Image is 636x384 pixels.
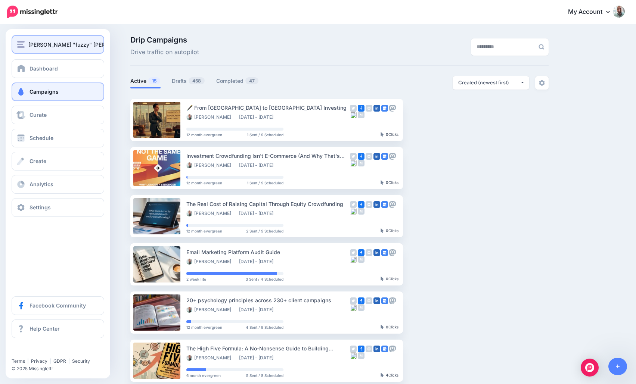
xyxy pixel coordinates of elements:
[30,112,47,118] span: Curate
[381,153,388,160] img: google_business-square.png
[12,129,104,147] a: Schedule
[373,297,380,304] img: linkedin-square.png
[172,77,205,85] a: Drafts458
[186,103,350,112] div: 🖋️ From [GEOGRAPHIC_DATA] to [GEOGRAPHIC_DATA] Investing
[358,112,364,118] img: medium-grey-square.png
[381,105,388,112] img: google_business-square.png
[386,180,388,185] b: 0
[386,228,388,233] b: 0
[381,229,398,233] div: Clicks
[358,352,364,359] img: medium-grey-square.png
[381,181,398,185] div: Clicks
[239,307,277,313] li: [DATE] - [DATE]
[386,325,388,329] b: 0
[53,358,66,364] a: GDPR
[350,105,357,112] img: twitter-grey-square.png
[12,319,104,338] a: Help Center
[366,297,372,304] img: instagram-grey-square.png
[30,181,53,187] span: Analytics
[350,304,357,311] img: bluesky-grey-square.png
[358,201,364,208] img: facebook-square.png
[186,133,222,137] span: 12 month evergreen
[381,277,384,281] img: pointer-grey-darker.png
[130,36,199,44] span: Drip Campaigns
[366,201,372,208] img: instagram-grey-square.png
[30,302,86,309] span: Facebook Community
[186,355,235,361] li: [PERSON_NAME]
[239,259,277,265] li: [DATE] - [DATE]
[30,135,53,141] span: Schedule
[350,297,357,304] img: twitter-grey-square.png
[373,153,380,160] img: linkedin-square.png
[27,358,29,364] span: |
[373,249,380,256] img: linkedin-square.png
[12,175,104,194] a: Analytics
[381,325,398,330] div: Clicks
[373,105,380,112] img: linkedin-square.png
[381,373,384,377] img: pointer-grey-darker.png
[12,106,104,124] a: Curate
[239,114,277,120] li: [DATE] - [DATE]
[186,344,350,353] div: The High Five Formula: A No-Nonsense Guide to Building Profitable Businesses
[130,77,161,85] a: Active15
[186,152,350,160] div: Investment Crowdfunding Isn't E-Commerce (And Why That's Your Superpower)
[539,44,544,50] img: search-grey-6.png
[12,358,25,364] a: Terms
[7,6,58,18] img: Missinglettr
[30,88,59,95] span: Campaigns
[186,374,221,377] span: 6 month evergreen
[358,256,364,263] img: medium-grey-square.png
[12,347,69,355] iframe: Twitter Follow Button
[12,59,104,78] a: Dashboard
[389,153,396,160] img: mastodon-grey-square.png
[389,297,396,304] img: mastodon-grey-square.png
[216,77,259,85] a: Completed47
[186,259,235,265] li: [PERSON_NAME]
[453,76,529,90] button: Created (newest first)
[366,105,372,112] img: instagram-grey-square.png
[130,47,199,57] span: Drive traffic on autopilot
[366,153,372,160] img: instagram-grey-square.png
[381,325,384,329] img: pointer-grey-darker.png
[148,77,160,84] span: 15
[358,346,364,352] img: facebook-square.png
[246,229,283,233] span: 2 Sent / 9 Scheduled
[581,359,599,377] div: Open Intercom Messenger
[561,3,625,21] a: My Account
[186,325,222,329] span: 12 month evergreen
[381,249,388,256] img: google_business-square.png
[386,373,388,377] b: 4
[358,297,364,304] img: facebook-square.png
[186,210,235,216] li: [PERSON_NAME]
[12,296,104,315] a: Facebook Community
[350,352,357,359] img: bluesky-grey-square.png
[50,358,51,364] span: |
[239,355,277,361] li: [DATE] - [DATE]
[350,346,357,352] img: twitter-grey-square.png
[30,325,60,332] span: Help Center
[350,112,357,118] img: bluesky-grey-square.png
[539,80,545,86] img: settings-grey.png
[350,256,357,263] img: bluesky-grey-square.png
[245,77,258,84] span: 47
[381,132,398,137] div: Clicks
[12,198,104,217] a: Settings
[12,82,104,101] a: Campaigns
[358,304,364,311] img: medium-grey-square.png
[12,152,104,171] a: Create
[12,35,104,54] button: [PERSON_NAME] "fuzzy" [PERSON_NAME]
[358,160,364,166] img: medium-grey-square.png
[350,153,357,160] img: twitter-grey-square.png
[389,249,396,256] img: mastodon-grey-square.png
[186,181,222,185] span: 12 month evergreen
[246,325,283,329] span: 4 Sent / 9 Scheduled
[381,373,398,378] div: Clicks
[458,79,520,86] div: Created (newest first)
[381,297,388,304] img: google_business-square.png
[12,365,110,372] li: © 2025 Missinglettr
[30,204,51,210] span: Settings
[31,358,47,364] a: Privacy
[186,277,206,281] span: 2 week lite
[350,208,357,215] img: bluesky-grey-square.png
[186,248,350,256] div: Email Marketing Platform Audit Guide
